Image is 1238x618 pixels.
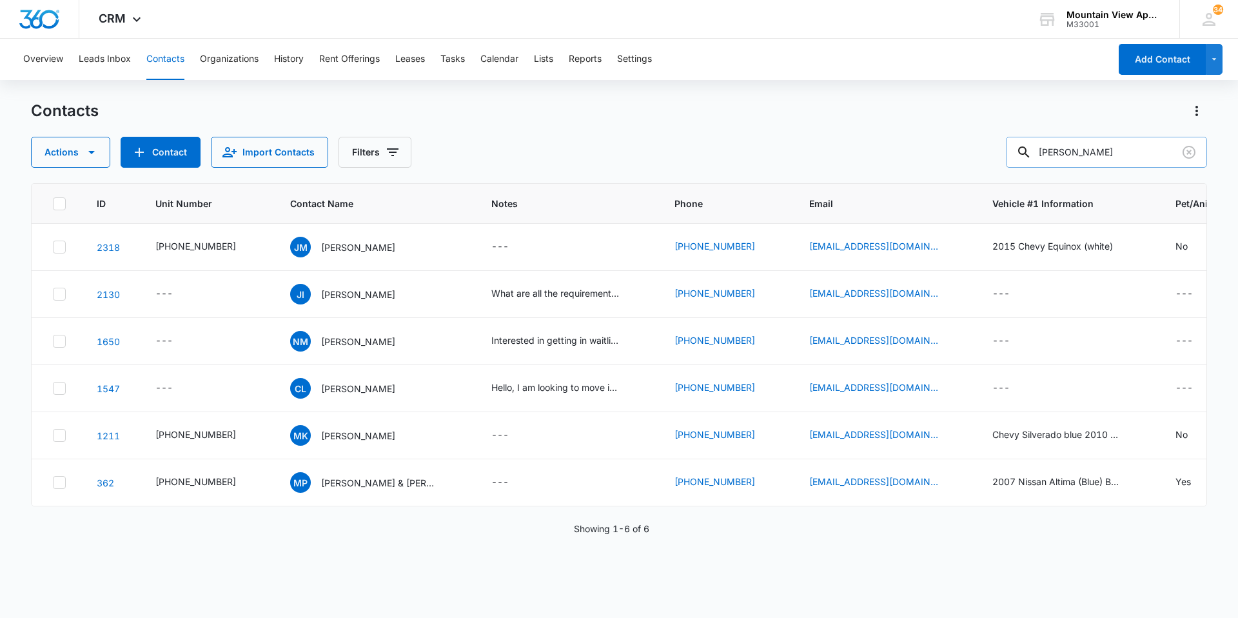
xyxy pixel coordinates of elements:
[491,428,532,443] div: Notes - - Select to Edit Field
[809,475,961,490] div: Email - powellmason@icloud.com - Select to Edit Field
[274,39,304,80] button: History
[674,428,755,441] a: [PHONE_NUMBER]
[23,39,63,80] button: Overview
[491,475,532,490] div: Notes - - Select to Edit Field
[155,475,259,490] div: Unit Number - 545-1847-102 - Select to Edit Field
[491,239,532,255] div: Notes - - Select to Edit Field
[992,239,1136,255] div: Vehicle #1 Information - 2015 Chevy Equinox (white) - Select to Edit Field
[992,428,1145,443] div: Vehicle #1 Information - Chevy Silverado blue 2010 15-14AU - Select to Edit Field
[992,286,1033,302] div: Vehicle #1 Information - - Select to Edit Field
[1213,5,1223,15] div: notifications count
[155,239,259,255] div: Unit Number - 545-1813-208 - Select to Edit Field
[674,239,755,253] a: [PHONE_NUMBER]
[1175,334,1193,349] div: ---
[674,428,778,443] div: Phone - (308) 539-0587 - Select to Edit Field
[809,428,938,441] a: [EMAIL_ADDRESS][DOMAIN_NAME]
[674,381,778,396] div: Phone - (970) 402-7021 - Select to Edit Field
[290,425,418,446] div: Contact Name - Mason Kurth - Select to Edit Field
[1175,239,1188,253] div: No
[155,197,259,210] span: Unit Number
[992,197,1145,210] span: Vehicle #1 Information
[97,477,114,488] a: Navigate to contact details page for Mason Powell & Erika Milstead
[319,39,380,80] button: Rent Offerings
[290,331,418,352] div: Contact Name - Natalie Mason - Select to Edit Field
[809,239,961,255] div: Email - broncofan1787@yahoo.com - Select to Edit Field
[809,381,938,394] a: [EMAIL_ADDRESS][DOMAIN_NAME]
[200,39,259,80] button: Organizations
[617,39,652,80] button: Settings
[569,39,602,80] button: Reports
[121,137,201,168] button: Add Contact
[155,239,236,253] div: [PHONE_NUMBER]
[674,334,755,347] a: [PHONE_NUMBER]
[1175,286,1216,302] div: Pet/Animal Owner - - Select to Edit Field
[1175,381,1193,396] div: ---
[674,334,778,349] div: Phone - (479) 319-7223 - Select to Edit Field
[290,197,442,210] span: Contact Name
[79,39,131,80] button: Leads Inbox
[155,381,173,396] div: ---
[290,284,311,304] span: JI
[155,428,259,443] div: Unit Number - 545-1833-303 - Select to Edit Field
[1175,381,1216,396] div: Pet/Animal Owner - - Select to Edit Field
[97,430,120,441] a: Navigate to contact details page for Mason Kurth
[491,286,620,300] div: What are all the requirements to get an apartment with you guys?
[211,137,328,168] button: Import Contacts
[321,288,395,301] p: [PERSON_NAME]
[992,475,1121,488] div: 2007 Nissan Altima (Blue) BCT-I55
[290,472,460,493] div: Contact Name - Mason Powell & Erika Milstead - Select to Edit Field
[491,475,509,490] div: ---
[1186,101,1207,121] button: Actions
[674,475,778,490] div: Phone - (307) 220-0938 - Select to Edit Field
[809,286,961,302] div: Email - broncofan1787@yahoo.com - Select to Edit Field
[321,335,395,348] p: [PERSON_NAME]
[321,382,395,395] p: [PERSON_NAME]
[1006,137,1207,168] input: Search Contacts
[290,284,418,304] div: Contact Name - Jason I Mason - Select to Edit Field
[491,334,644,349] div: Notes - Interested in getting in waitlist for one bedroom apartment for summer 2023 (if openings ...
[809,286,938,300] a: [EMAIL_ADDRESS][DOMAIN_NAME]
[992,381,1010,396] div: ---
[155,381,196,396] div: Unit Number - - Select to Edit Field
[321,241,395,254] p: [PERSON_NAME]
[440,39,465,80] button: Tasks
[809,334,938,347] a: [EMAIL_ADDRESS][DOMAIN_NAME]
[809,475,938,488] a: [EMAIL_ADDRESS][DOMAIN_NAME]
[97,242,120,253] a: Navigate to contact details page for Jason Mason
[97,336,120,347] a: Navigate to contact details page for Natalie Mason
[534,39,553,80] button: Lists
[155,334,196,349] div: Unit Number - - Select to Edit Field
[809,239,938,253] a: [EMAIL_ADDRESS][DOMAIN_NAME]
[31,137,110,168] button: Actions
[1175,475,1214,490] div: Pet/Animal Owner - Yes - Select to Edit Field
[491,428,509,443] div: ---
[290,378,418,399] div: Contact Name - Carolyn L Mason - Select to Edit Field
[290,425,311,446] span: MK
[1175,428,1211,443] div: Pet/Animal Owner - No - Select to Edit Field
[1066,20,1161,29] div: account id
[992,286,1010,302] div: ---
[674,239,778,255] div: Phone - (720) 421-7468 - Select to Edit Field
[992,428,1121,441] div: Chevy Silverado blue 2010 15-14AU
[809,197,943,210] span: Email
[480,39,518,80] button: Calendar
[992,334,1033,349] div: Vehicle #1 Information - - Select to Edit Field
[674,381,755,394] a: [PHONE_NUMBER]
[1175,239,1211,255] div: Pet/Animal Owner - No - Select to Edit Field
[1175,286,1193,302] div: ---
[290,472,311,493] span: MP
[339,137,411,168] button: Filters
[491,334,620,347] div: Interested in getting in waitlist for one bedroom apartment for summer 2023 (if openings become a...
[992,381,1033,396] div: Vehicle #1 Information - - Select to Edit Field
[1179,142,1199,163] button: Clear
[290,331,311,352] span: NM
[674,475,755,488] a: [PHONE_NUMBER]
[290,378,311,399] span: CL
[321,476,437,490] p: [PERSON_NAME] & [PERSON_NAME]
[992,475,1145,490] div: Vehicle #1 Information - 2007 Nissan Altima (Blue) BCT-I55 - Select to Edit Field
[674,286,755,300] a: [PHONE_NUMBER]
[1213,5,1223,15] span: 34
[99,12,126,25] span: CRM
[491,381,644,396] div: Notes - Hello, I am looking to move in 3-6 months into a 2 or 3-bedroom apartment. What are your ...
[155,334,173,349] div: ---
